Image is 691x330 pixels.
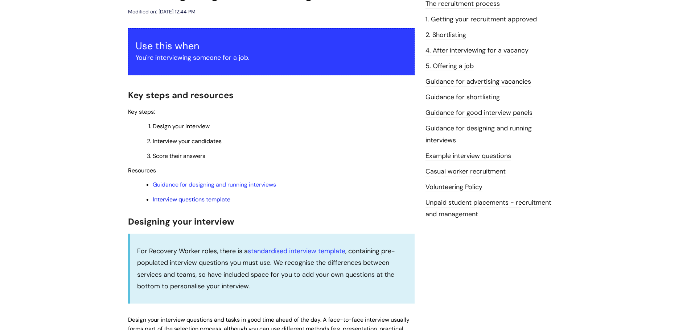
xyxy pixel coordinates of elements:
p: For Recovery Worker roles, there is a , containing pre-populated interview questions you must use... [137,245,407,292]
span: Score their answers [153,152,205,160]
a: 1. Getting your recruitment approved [425,15,537,24]
a: Volunteering Policy [425,183,482,192]
span: Key steps: [128,108,155,116]
span: Resources [128,167,156,174]
a: 2. Shortlisting [425,30,466,40]
p: You're interviewing someone for a job. [136,52,407,63]
a: Guidance for good interview panels [425,108,532,118]
a: Guidance for designing and running interviews [425,124,532,145]
a: 4. After interviewing for a vacancy [425,46,528,55]
div: Modified on: [DATE] 12:44 PM [128,7,196,16]
a: 5. Offering a job [425,62,474,71]
a: Guidance for designing and running interviews [153,181,276,188]
h3: Use this when [136,40,407,52]
a: Interview questions template [153,196,230,203]
a: Casual worker recruitment [425,167,506,176]
span: Interview your candidates [153,137,222,145]
a: standardised interview template [248,247,345,255]
span: Designing your interview [128,216,234,227]
span: Key steps and resources [128,89,234,101]
a: Guidance for advertising vacancies [425,77,531,87]
a: Guidance for shortlisting [425,93,500,102]
span: Design your interview [153,122,210,130]
a: Example interview questions [425,151,511,161]
a: Unpaid student placements - recruitment and management [425,198,551,219]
